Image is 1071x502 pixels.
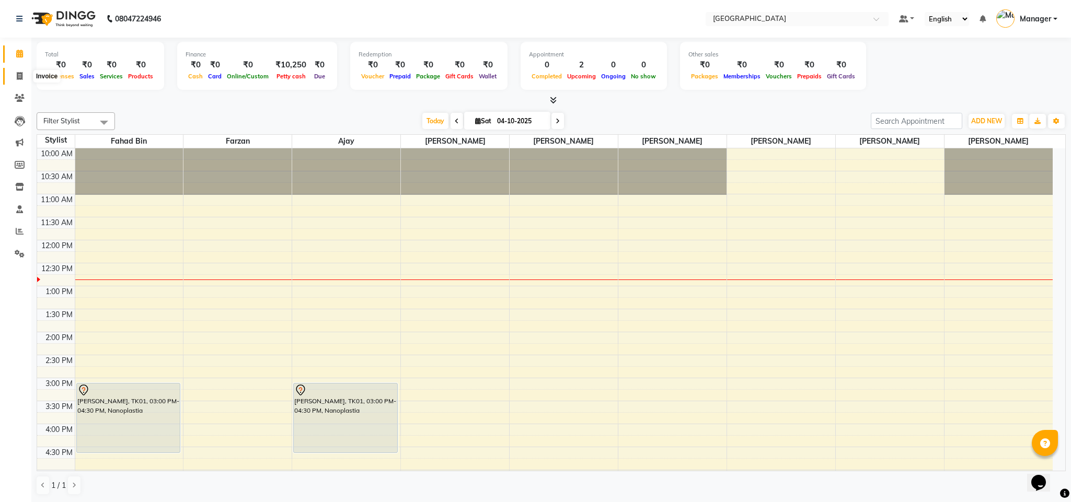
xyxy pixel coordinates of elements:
div: ₹0 [97,59,125,71]
img: Manager [996,9,1015,28]
div: ₹0 [310,59,329,71]
div: 0 [529,59,565,71]
span: Sales [77,73,97,80]
span: 1 / 1 [51,480,66,491]
div: 11:30 AM [39,217,75,228]
div: 0 [598,59,628,71]
span: Petty cash [274,73,308,80]
input: Search Appointment [871,113,962,129]
span: Completed [529,73,565,80]
span: Due [312,73,328,80]
input: 2025-10-04 [494,113,546,129]
div: 5:00 PM [43,470,75,481]
span: Filter Stylist [43,116,80,125]
div: [PERSON_NAME], TK01, 03:00 PM-04:30 PM, Nanoplastia [294,383,397,452]
span: Fahad Bin [75,135,183,148]
span: Prepaid [387,73,413,80]
span: [PERSON_NAME] [945,135,1053,148]
div: ₹0 [721,59,763,71]
div: 0 [628,59,659,71]
div: 12:00 PM [39,240,75,251]
div: ₹0 [45,59,77,71]
div: 1:30 PM [43,309,75,320]
div: ₹0 [125,59,156,71]
span: [PERSON_NAME] [618,135,727,148]
div: 4:30 PM [43,447,75,458]
div: ₹0 [443,59,476,71]
span: Prepaids [794,73,824,80]
div: ₹0 [387,59,413,71]
span: Ongoing [598,73,628,80]
div: 10:00 AM [39,148,75,159]
span: Voucher [359,73,387,80]
div: ₹10,250 [271,59,310,71]
span: Today [422,113,448,129]
div: 1:00 PM [43,286,75,297]
div: 11:00 AM [39,194,75,205]
div: 12:30 PM [39,263,75,274]
div: 2:30 PM [43,355,75,366]
div: Finance [186,50,329,59]
div: ₹0 [186,59,205,71]
span: Memberships [721,73,763,80]
b: 08047224946 [115,4,161,33]
div: ₹0 [794,59,824,71]
div: Stylist [37,135,75,146]
span: Services [97,73,125,80]
span: Package [413,73,443,80]
div: Redemption [359,50,499,59]
div: Other sales [688,50,858,59]
div: 3:30 PM [43,401,75,412]
div: ₹0 [824,59,858,71]
div: ₹0 [359,59,387,71]
span: [PERSON_NAME] [836,135,944,148]
span: [PERSON_NAME] [510,135,618,148]
div: 2 [565,59,598,71]
div: ₹0 [413,59,443,71]
iframe: chat widget [1027,460,1061,492]
span: Card [205,73,224,80]
div: [PERSON_NAME], TK01, 03:00 PM-04:30 PM, Nanoplastia [77,383,180,452]
span: Wallet [476,73,499,80]
span: Manager [1020,14,1051,25]
div: Total [45,50,156,59]
div: Invoice [33,70,60,83]
div: ₹0 [763,59,794,71]
span: Online/Custom [224,73,271,80]
span: Cash [186,73,205,80]
div: Appointment [529,50,659,59]
span: Vouchers [763,73,794,80]
span: ADD NEW [971,117,1002,125]
div: ₹0 [688,59,721,71]
div: 4:00 PM [43,424,75,435]
span: ajay [292,135,400,148]
span: Sat [473,117,494,125]
div: 10:30 AM [39,171,75,182]
span: Packages [688,73,721,80]
div: ₹0 [205,59,224,71]
div: 2:00 PM [43,332,75,343]
img: logo [27,4,98,33]
span: Upcoming [565,73,598,80]
span: Products [125,73,156,80]
span: Gift Cards [443,73,476,80]
div: ₹0 [224,59,271,71]
div: 3:00 PM [43,378,75,389]
span: [PERSON_NAME] [401,135,509,148]
button: ADD NEW [969,114,1005,129]
span: No show [628,73,659,80]
div: ₹0 [77,59,97,71]
div: ₹0 [476,59,499,71]
span: Gift Cards [824,73,858,80]
span: [PERSON_NAME] [727,135,835,148]
span: farzan [183,135,292,148]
